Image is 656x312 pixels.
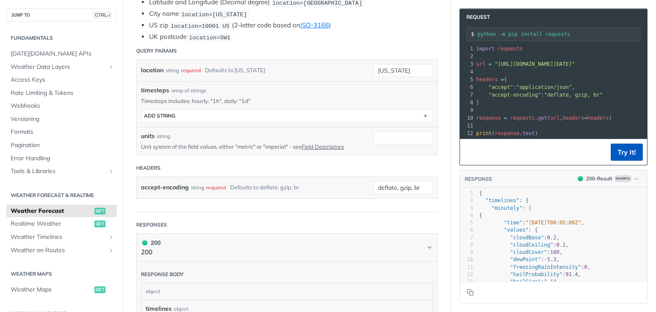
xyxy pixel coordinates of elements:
[205,64,265,77] div: Defaults to [US_STATE]
[479,197,529,203] span: : {
[11,246,105,255] span: Weather on Routes
[504,115,507,121] span: =
[141,86,169,95] span: timesteps
[460,278,473,286] div: 13
[11,167,105,176] span: Tools & Libraries
[476,100,479,106] span: }
[460,68,474,76] div: 4
[476,77,507,82] span: {
[181,11,247,18] span: location=[US_STATE]
[11,102,114,110] span: Webhooks
[166,64,179,77] div: string
[547,235,556,241] span: 0.2
[171,87,206,94] div: array of strings
[426,244,433,251] svg: Chevron
[108,234,114,241] button: Show subpages for Weather Timelines
[141,143,360,150] p: Unit system of the field values, either "metric" or "imperial" - see
[479,205,532,211] span: : [
[525,220,581,226] span: "[DATE]T08:05:00Z"
[141,283,430,300] div: object
[556,242,566,248] span: 0.2
[11,233,105,241] span: Weather Timelines
[11,76,114,84] span: Access Keys
[476,115,501,121] span: response
[538,115,548,121] span: get
[510,279,541,285] span: "hailSize"
[94,208,105,215] span: get
[476,115,612,121] span: . ( , )
[476,130,538,136] span: ( . )
[460,114,474,122] div: 10
[141,238,433,257] button: 200 200200
[498,46,523,52] span: requests
[6,74,117,86] a: Access Keys
[11,89,114,97] span: Rate Limiting & Tokens
[11,128,114,136] span: Formats
[464,146,476,159] button: Copy to clipboard
[460,234,473,241] div: 7
[460,190,473,197] div: 1
[574,174,643,183] button: 200200-ResultExample
[6,126,117,138] a: Formats
[11,115,114,124] span: Versioning
[141,181,189,194] label: accept-encoding
[587,115,609,121] span: headers
[206,181,226,194] div: required
[157,132,170,140] div: string
[149,21,438,30] li: US zip (2-letter code based on )
[191,181,204,194] div: string
[562,115,584,121] span: headers
[460,45,474,53] div: 1
[11,286,92,294] span: Weather Maps
[495,130,519,136] span: response
[485,197,519,203] span: "timelines"
[460,106,474,114] div: 9
[460,83,474,91] div: 6
[141,238,161,247] div: 200
[510,235,544,241] span: "cloudBase"
[460,60,474,68] div: 3
[476,84,575,90] span: : ,
[584,264,587,270] span: 0
[550,249,559,255] span: 100
[93,12,112,18] span: CTRL-/
[6,47,117,60] a: [DATE][DOMAIN_NAME] APIs
[11,154,114,163] span: Error Handling
[6,113,117,126] a: Versioning
[6,165,117,178] a: Tools & LibrariesShow subpages for Tools & Libraries
[479,190,482,196] span: {
[460,205,473,212] div: 3
[476,130,492,136] span: print
[460,99,474,106] div: 8
[460,219,473,227] div: 5
[11,63,105,71] span: Weather Data Layers
[464,175,492,183] button: RESPONSE
[136,221,167,229] div: Responses
[460,53,474,60] div: 2
[510,256,541,262] span: "dewPoint"
[189,34,230,41] span: location=SW1
[6,270,117,278] h2: Weather Maps
[479,235,559,241] span: : ,
[547,256,556,262] span: 5.3
[6,205,117,218] a: Weather Forecastget
[170,23,229,29] span: location=10001 US
[144,112,176,119] div: ADD string
[460,197,473,204] div: 2
[510,264,581,270] span: "freezingRainIntensity"
[460,249,473,256] div: 9
[584,115,587,121] span: =
[479,279,559,285] span: : ,
[141,64,164,77] label: location
[492,205,522,211] span: "minutely"
[611,144,643,161] button: Try It!
[108,247,114,254] button: Show subpages for Weather on Routes
[6,218,117,230] a: Realtime Weatherget
[479,242,569,248] span: : ,
[479,271,581,277] span: : ,
[108,168,114,175] button: Show subpages for Tools & Libraries
[460,122,474,130] div: 11
[108,64,114,71] button: Show subpages for Weather Data Layers
[460,271,473,278] div: 12
[460,264,473,271] div: 11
